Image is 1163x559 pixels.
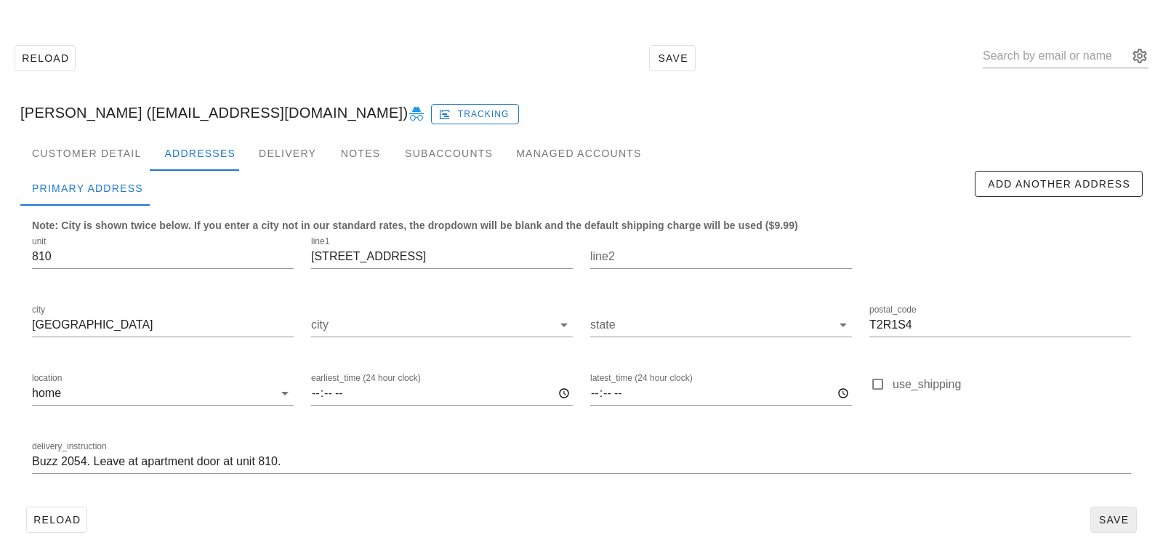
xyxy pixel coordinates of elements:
[32,220,798,231] b: Note: City is shown twice below. If you enter a city not in our standard rates, the dropdown will...
[311,313,573,337] div: city
[649,45,696,71] button: Save
[32,387,61,400] div: home
[247,136,328,171] div: Delivery
[20,136,153,171] div: Customer Detail
[590,373,693,384] label: latest_time (24 hour clock)
[1090,507,1137,533] button: Save
[15,45,76,71] button: Reload
[1097,514,1130,526] span: Save
[656,52,689,64] span: Save
[26,507,87,533] button: Reload
[32,441,107,452] label: delivery_instruction
[893,377,1131,392] label: use_shipping
[441,108,510,121] span: Tracking
[393,136,504,171] div: Subaccounts
[21,52,69,64] span: Reload
[328,136,393,171] div: Notes
[975,171,1143,197] button: Add Another Address
[590,313,852,337] div: state
[32,236,46,247] label: unit
[431,104,519,124] button: Tracking
[33,514,81,526] span: Reload
[311,236,329,247] label: line1
[869,305,917,315] label: postal_code
[431,101,519,124] a: Tracking
[504,136,653,171] div: Managed Accounts
[32,305,45,315] label: city
[311,373,421,384] label: earliest_time (24 hour clock)
[153,136,247,171] div: Addresses
[987,178,1130,190] span: Add Another Address
[1131,47,1148,65] button: appended action
[32,382,294,405] div: locationhome
[9,89,1154,136] div: [PERSON_NAME] ([EMAIL_ADDRESS][DOMAIN_NAME])
[983,44,1128,68] input: Search by email or name
[20,171,155,206] div: Primary Address
[32,373,62,384] label: location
